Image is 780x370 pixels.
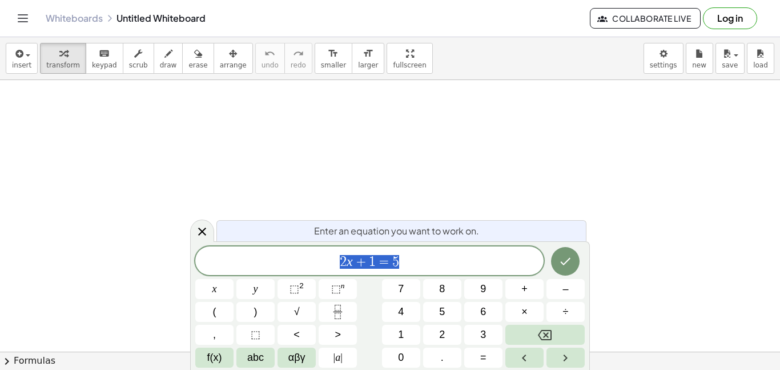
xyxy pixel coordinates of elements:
[692,61,706,69] span: new
[715,43,745,74] button: save
[439,327,445,343] span: 2
[46,13,103,24] a: Whiteboards
[340,352,343,363] span: |
[212,281,217,297] span: x
[464,348,502,368] button: Equals
[353,255,369,269] span: +
[382,279,420,299] button: 7
[363,47,373,61] i: format_size
[423,279,461,299] button: 8
[546,348,585,368] button: Right arrow
[505,348,544,368] button: Left arrow
[480,350,487,365] span: =
[650,61,677,69] span: settings
[439,281,445,297] span: 8
[294,304,300,320] span: √
[505,302,544,322] button: Times
[262,61,279,69] span: undo
[358,61,378,69] span: larger
[382,302,420,322] button: 4
[99,47,110,61] i: keyboard
[290,283,299,295] span: ⬚
[321,61,346,69] span: smaller
[278,302,316,322] button: Square root
[423,348,461,368] button: .
[247,350,264,365] span: abc
[441,350,444,365] span: .
[195,325,234,345] button: ,
[686,43,713,74] button: new
[6,43,38,74] button: insert
[214,43,253,74] button: arrange
[352,43,384,74] button: format_sizelarger
[213,304,216,320] span: (
[393,61,426,69] span: fullscreen
[299,281,304,290] sup: 2
[319,302,357,322] button: Fraction
[160,61,177,69] span: draw
[284,43,312,74] button: redoredo
[392,255,399,269] span: 5
[293,47,304,61] i: redo
[291,61,306,69] span: redo
[46,61,80,69] span: transform
[213,327,216,343] span: ,
[600,13,691,23] span: Collaborate Live
[188,61,207,69] span: erase
[398,350,404,365] span: 0
[86,43,123,74] button: keyboardkeypad
[319,348,357,368] button: Absolute value
[382,325,420,345] button: 1
[182,43,214,74] button: erase
[293,327,300,343] span: <
[546,279,585,299] button: Minus
[251,327,260,343] span: ⬚
[333,350,343,365] span: a
[551,247,580,276] button: Done
[195,279,234,299] button: x
[236,325,275,345] button: Placeholder
[40,43,86,74] button: transform
[590,8,701,29] button: Collaborate Live
[546,302,585,322] button: Divide
[753,61,768,69] span: load
[207,350,222,365] span: f(x)
[464,325,502,345] button: 3
[382,348,420,368] button: 0
[703,7,757,29] button: Log in
[254,304,258,320] span: )
[439,304,445,320] span: 5
[236,279,275,299] button: y
[340,255,347,269] span: 2
[319,325,357,345] button: Greater than
[376,255,392,269] span: =
[195,348,234,368] button: Functions
[328,47,339,61] i: format_size
[562,281,568,297] span: –
[254,281,258,297] span: y
[398,327,404,343] span: 1
[220,61,247,69] span: arrange
[319,279,357,299] button: Superscript
[195,302,234,322] button: (
[278,348,316,368] button: Greek alphabet
[644,43,683,74] button: settings
[314,224,479,238] span: Enter an equation you want to work on.
[387,43,432,74] button: fullscreen
[12,61,31,69] span: insert
[464,302,502,322] button: 6
[505,279,544,299] button: Plus
[236,302,275,322] button: )
[563,304,569,320] span: ÷
[521,281,528,297] span: +
[521,304,528,320] span: ×
[255,43,285,74] button: undoundo
[315,43,352,74] button: format_sizesmaller
[278,279,316,299] button: Squared
[423,325,461,345] button: 2
[14,9,32,27] button: Toggle navigation
[333,352,336,363] span: |
[480,304,486,320] span: 6
[722,61,738,69] span: save
[747,43,774,74] button: load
